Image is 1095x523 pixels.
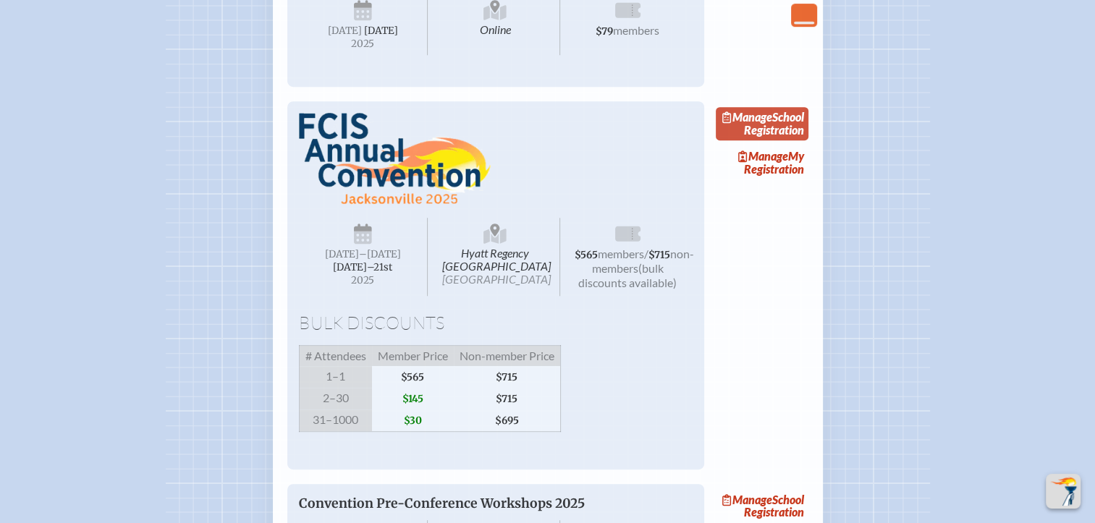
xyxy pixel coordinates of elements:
span: $715 [648,249,670,261]
span: [DATE] [328,25,362,37]
span: 2–30 [299,388,372,409]
span: Hyatt Regency [GEOGRAPHIC_DATA] [431,218,560,296]
span: members [613,23,659,37]
img: To the top [1049,477,1078,506]
span: [GEOGRAPHIC_DATA] [442,272,551,286]
span: Non-member Price [454,345,561,366]
span: $565 [372,366,454,388]
img: FCIS Convention 2025 [299,113,491,205]
span: Convention Pre-Conference Workshops 2025 [299,496,585,511]
span: Manage [738,149,788,163]
a: ManageSchool Registration [716,107,808,140]
span: Manage [722,110,772,124]
span: members [598,247,644,260]
span: $30 [372,409,454,432]
span: [DATE] [325,248,359,260]
span: $715 [454,366,561,388]
span: Manage [722,493,772,506]
span: Member Price [372,345,454,366]
span: # Attendees [299,345,372,366]
span: non-members [592,247,694,275]
h1: Bulk Discounts [299,313,693,333]
span: $715 [454,388,561,409]
span: $695 [454,409,561,432]
span: (bulk discounts available) [578,261,677,289]
span: 2025 [310,38,416,49]
span: $565 [575,249,598,261]
span: 2025 [310,275,416,286]
span: –[DATE] [359,248,401,260]
span: [DATE]–⁠21st [333,261,392,273]
button: Scroll Top [1046,474,1081,509]
a: ManageMy Registration [716,146,808,179]
a: ManageSchool Registration [716,490,808,523]
span: 31–1000 [299,409,372,432]
span: $79 [596,25,613,38]
span: 1–1 [299,366,372,388]
span: / [644,247,648,260]
span: $145 [372,388,454,409]
span: [DATE] [364,25,398,37]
